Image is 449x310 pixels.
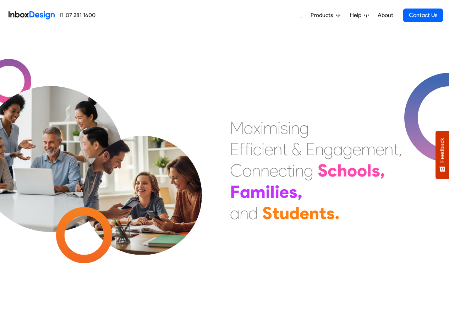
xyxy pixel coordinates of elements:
div: o [242,160,252,181]
div: e [264,138,273,160]
div: n [261,160,269,181]
div: n [295,160,304,181]
div: s [372,160,380,181]
div: g [343,138,352,160]
div: s [289,181,297,202]
div: c [278,160,287,181]
div: a [333,138,343,160]
div: i [275,181,279,202]
div: m [361,138,376,160]
div: n [309,202,319,224]
div: , [399,138,402,160]
div: t [319,202,326,224]
a: About [376,8,395,22]
div: n [240,202,248,224]
div: e [300,202,309,224]
div: c [328,160,337,181]
div: d [289,202,300,224]
div: d [248,202,258,224]
div: x [253,117,261,138]
div: u [279,202,289,224]
div: M [230,117,244,138]
div: t [287,160,292,181]
div: t [282,138,288,160]
div: o [347,160,357,181]
div: i [265,181,270,202]
div: i [288,117,291,138]
div: F [230,181,240,202]
img: parents_with_child.png [68,106,217,255]
div: i [278,117,280,138]
div: g [324,138,333,160]
div: a [240,181,250,202]
div: , [380,160,385,181]
div: f [245,138,250,160]
span: Products [311,11,336,20]
div: i [261,117,263,138]
span: Feedback [439,138,445,163]
a: Help [347,8,372,22]
div: i [292,160,295,181]
a: Products [308,8,343,22]
div: i [262,138,264,160]
div: s [280,117,288,138]
div: t [272,202,279,224]
div: n [291,117,300,138]
div: C [230,160,242,181]
div: a [230,202,240,224]
div: g [300,117,309,138]
a: Contact Us [403,9,443,22]
div: S [262,202,272,224]
div: l [270,181,275,202]
div: c [253,138,262,160]
div: n [252,160,261,181]
div: l [367,160,372,181]
div: n [384,138,393,160]
div: . [335,202,340,224]
div: & [292,138,302,160]
div: m [263,117,278,138]
div: e [352,138,361,160]
button: Feedback - Show survey [436,131,449,179]
div: o [357,160,367,181]
div: n [315,138,324,160]
div: n [273,138,282,160]
div: h [337,160,347,181]
div: f [239,138,245,160]
div: E [230,138,239,160]
div: g [304,160,313,181]
div: t [393,138,399,160]
div: m [250,181,265,202]
div: s [326,202,335,224]
a: 07 281 1600 [60,11,95,20]
span: Help [350,11,364,20]
div: e [269,160,278,181]
div: Maximising Efficient & Engagement, Connecting Schools, Families, and Students. [230,117,402,224]
div: i [250,138,253,160]
div: e [376,138,384,160]
div: a [244,117,253,138]
div: E [306,138,315,160]
div: e [279,181,289,202]
div: , [297,181,302,202]
div: S [318,160,328,181]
